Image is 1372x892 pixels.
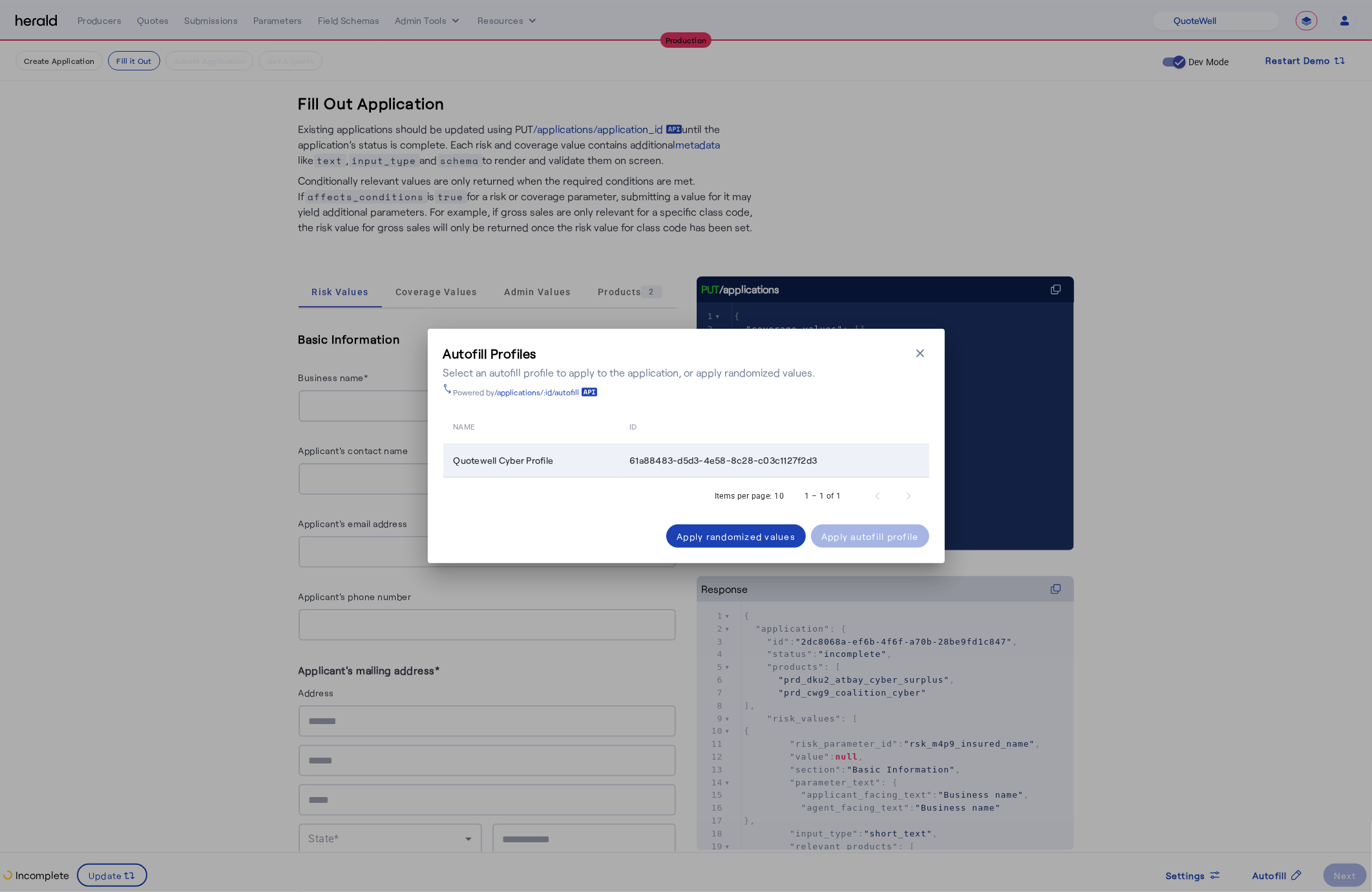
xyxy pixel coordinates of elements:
div: Items per page: [715,490,772,503]
span: name [454,419,475,432]
button: Apply randomized values [666,524,806,548]
span: Quotewell Cyber Profile [454,454,554,467]
h3: Autofill Profiles [443,344,816,362]
div: Powered by [454,387,598,397]
div: 1 – 1 of 1 [805,490,841,503]
span: id [629,419,637,432]
table: Table view of all quotes submitted by your platform [443,408,929,478]
a: /applications/:id/autofill [495,387,598,397]
div: Select an autofill profile to apply to the application, or apply randomized values. [443,365,816,380]
span: 61a88483-d5d3-4e58-8c28-c03c1127f2d3 [629,454,817,467]
div: Apply randomized values [677,530,796,543]
div: 10 [775,490,785,503]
